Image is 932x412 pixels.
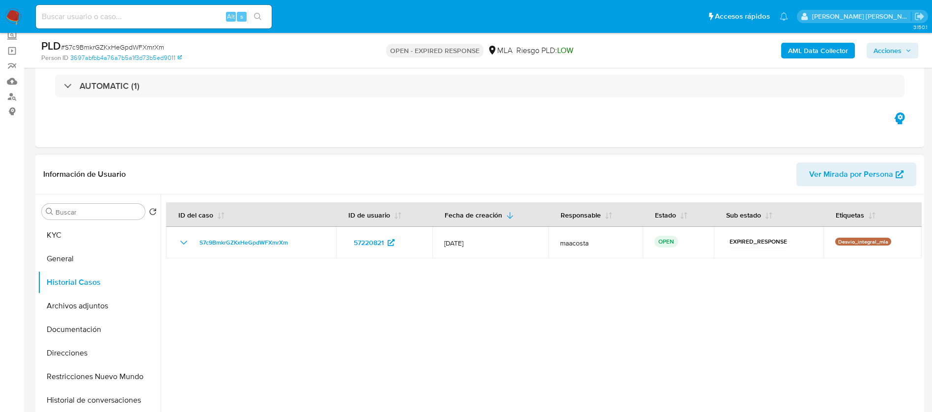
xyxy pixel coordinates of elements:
[867,43,918,58] button: Acciones
[874,43,902,58] span: Acciones
[38,271,161,294] button: Historial Casos
[41,38,61,54] b: PLD
[788,43,848,58] b: AML Data Collector
[796,163,916,186] button: Ver Mirada por Persona
[70,54,182,62] a: 3697abfbb4a76a7b5a1f3d73b5ed9011
[781,43,855,58] button: AML Data Collector
[487,45,512,56] div: MLA
[41,54,68,62] b: Person ID
[386,44,483,57] p: OPEN - EXPIRED RESPONSE
[780,12,788,21] a: Notificaciones
[240,12,243,21] span: s
[812,12,911,21] p: maria.acosta@mercadolibre.com
[38,223,161,247] button: KYC
[80,81,140,91] h3: AUTOMATIC (1)
[809,163,893,186] span: Ver Mirada por Persona
[55,75,904,97] div: AUTOMATIC (1)
[46,208,54,216] button: Buscar
[56,208,141,217] input: Buscar
[38,365,161,388] button: Restricciones Nuevo Mundo
[248,10,268,24] button: search-icon
[913,23,927,31] span: 3.150.1
[914,11,925,22] a: Salir
[43,169,126,179] h1: Información de Usuario
[36,10,272,23] input: Buscar usuario o caso...
[149,208,157,219] button: Volver al orden por defecto
[38,341,161,365] button: Direcciones
[38,294,161,318] button: Archivos adjuntos
[38,388,161,412] button: Historial de conversaciones
[516,45,573,56] span: Riesgo PLD:
[715,11,770,22] span: Accesos rápidos
[557,45,573,56] span: LOW
[38,247,161,271] button: General
[38,318,161,341] button: Documentación
[61,42,164,52] span: # S7c9BmkrGZKxHeGpdWFXmrXm
[227,12,235,21] span: Alt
